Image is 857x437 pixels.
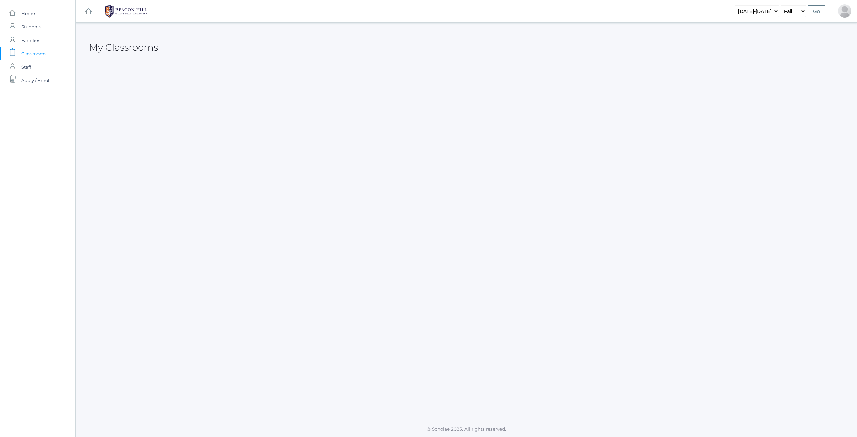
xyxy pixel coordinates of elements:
[838,4,851,18] div: Ashley Davidson
[21,7,35,20] span: Home
[21,47,46,60] span: Classrooms
[21,20,41,33] span: Students
[808,5,825,17] input: Go
[89,42,158,53] h2: My Classrooms
[101,3,151,20] img: BHCALogos-05-308ed15e86a5a0abce9b8dd61676a3503ac9727e845dece92d48e8588c001991.png
[21,74,51,87] span: Apply / Enroll
[76,426,857,432] p: © Scholae 2025. All rights reserved.
[21,60,31,74] span: Staff
[21,33,40,47] span: Families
